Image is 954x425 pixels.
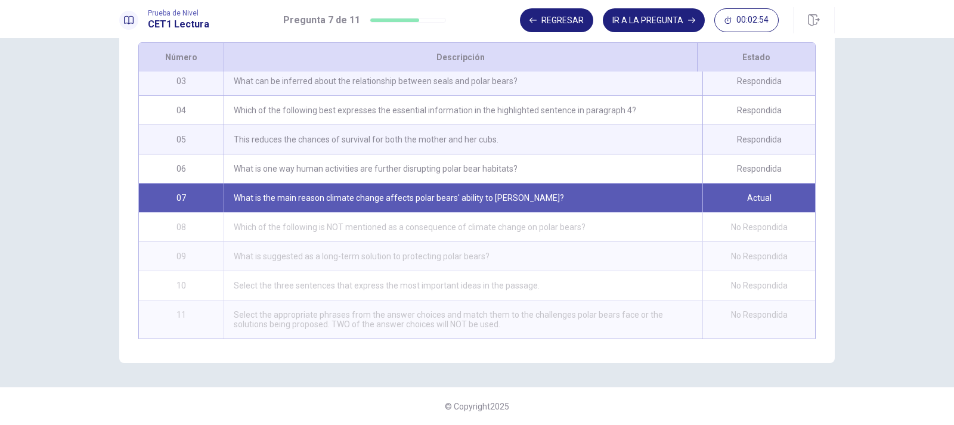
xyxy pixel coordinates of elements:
div: Respondida [702,67,815,95]
div: No Respondida [702,271,815,300]
button: 00:02:54 [714,8,779,32]
div: 03 [139,67,224,95]
div: What is the main reason climate change affects polar bears' ability to [PERSON_NAME]? [224,184,702,212]
h1: Pregunta 7 de 11 [283,13,360,27]
div: Actual [702,184,815,212]
div: Select the three sentences that express the most important ideas in the passage. [224,271,702,300]
div: This reduces the chances of survival for both the mother and her cubs. [224,125,702,154]
div: 06 [139,154,224,183]
div: Select the appropriate phrases from the answer choices and match them to the challenges polar bea... [224,300,702,339]
div: Which of the following is NOT mentioned as a consequence of climate change on polar bears? [224,213,702,241]
div: Estado [697,43,815,72]
div: No Respondida [702,242,815,271]
div: Respondida [702,154,815,183]
div: What can be inferred about the relationship between seals and polar bears? [224,67,702,95]
h1: CET1 Lectura [148,17,209,32]
span: Prueba de Nivel [148,9,209,17]
div: Respondida [702,125,815,154]
span: 00:02:54 [736,15,769,25]
div: No Respondida [702,213,815,241]
div: 11 [139,300,224,339]
div: 08 [139,213,224,241]
div: No Respondida [702,300,815,339]
div: What is suggested as a long-term solution to protecting polar bears? [224,242,702,271]
div: Respondida [702,96,815,125]
button: Regresar [520,8,593,32]
div: Número [139,43,224,72]
div: 05 [139,125,224,154]
div: Which of the following best expresses the essential information in the highlighted sentence in pa... [224,96,702,125]
div: 04 [139,96,224,125]
div: 09 [139,242,224,271]
div: Descripción [224,43,697,72]
div: 07 [139,184,224,212]
div: 10 [139,271,224,300]
span: © Copyright 2025 [445,402,509,411]
div: What is one way human activities are further disrupting polar bear habitats? [224,154,702,183]
button: IR A LA PREGUNTA [603,8,705,32]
